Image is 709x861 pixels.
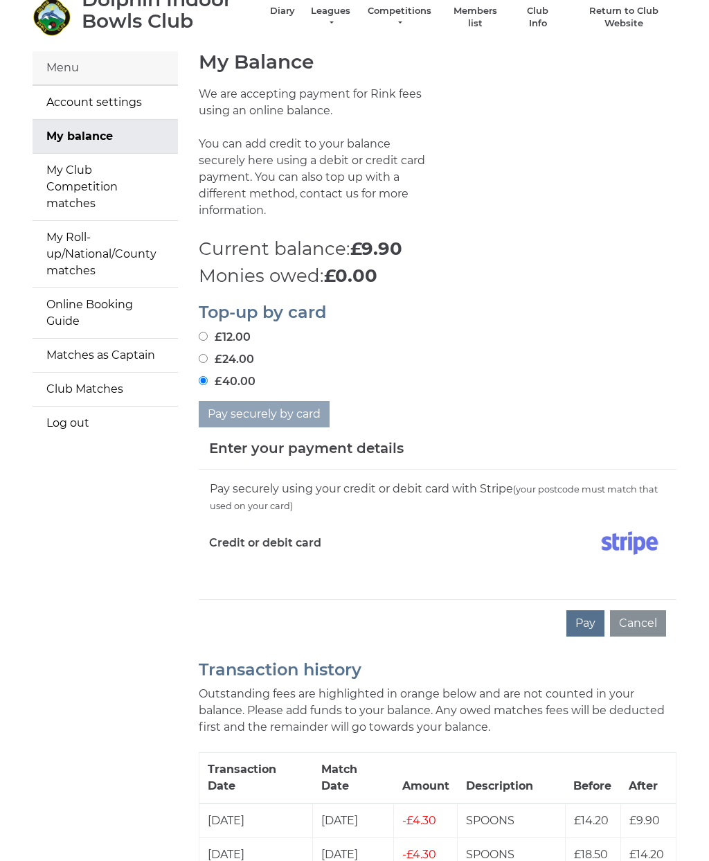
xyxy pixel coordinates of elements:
th: Before [565,752,620,804]
a: My Roll-up/National/County matches [33,221,178,287]
td: SPOONS [458,804,566,838]
span: £14.20 [574,814,609,827]
th: Match Date [313,752,394,804]
button: Pay securely by card [199,401,330,427]
td: [DATE] [199,804,313,838]
a: Return to Club Website [572,5,676,30]
span: £9.90 [629,814,660,827]
div: Menu [33,51,178,85]
a: Online Booking Guide [33,288,178,338]
p: We are accepting payment for Rink fees using an online balance. You can add credit to your balanc... [199,86,427,236]
th: Description [458,752,566,804]
a: Competitions [366,5,433,30]
a: My balance [33,120,178,153]
iframe: Secure card payment input frame [209,566,666,578]
small: (your postcode must match that used on your card) [210,484,658,511]
p: Outstanding fees are highlighted in orange below and are not counted in your balance. Please add ... [199,686,676,736]
a: Leagues [309,5,352,30]
span: £4.30 [402,814,436,827]
input: £12.00 [199,332,208,341]
input: £40.00 [199,376,208,385]
a: Club Matches [33,373,178,406]
label: £12.00 [199,329,251,346]
h2: Transaction history [199,661,676,679]
button: Pay [566,610,604,637]
a: Members list [446,5,503,30]
label: £40.00 [199,373,255,390]
label: Credit or debit card [209,526,321,560]
span: £14.20 [629,848,664,861]
h5: Enter your payment details [209,438,404,459]
a: Club Info [518,5,558,30]
a: Log out [33,407,178,440]
a: Matches as Captain [33,339,178,372]
td: [DATE] [313,804,394,838]
h2: Top-up by card [199,303,676,321]
th: Amount [394,752,458,804]
button: Cancel [610,610,666,637]
input: £24.00 [199,354,208,363]
span: £18.50 [574,848,608,861]
strong: £0.00 [324,265,377,287]
a: Diary [270,5,295,17]
th: After [620,752,676,804]
p: Current balance: [199,236,676,263]
a: My Club Competition matches [33,154,178,220]
label: £24.00 [199,351,254,368]
th: Transaction Date [199,752,313,804]
div: Pay securely using your credit or debit card with Stripe [209,480,666,515]
a: Account settings [33,86,178,119]
span: £4.30 [402,848,436,861]
p: Monies owed: [199,263,676,290]
h1: My Balance [199,51,676,73]
strong: £9.90 [350,238,402,260]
